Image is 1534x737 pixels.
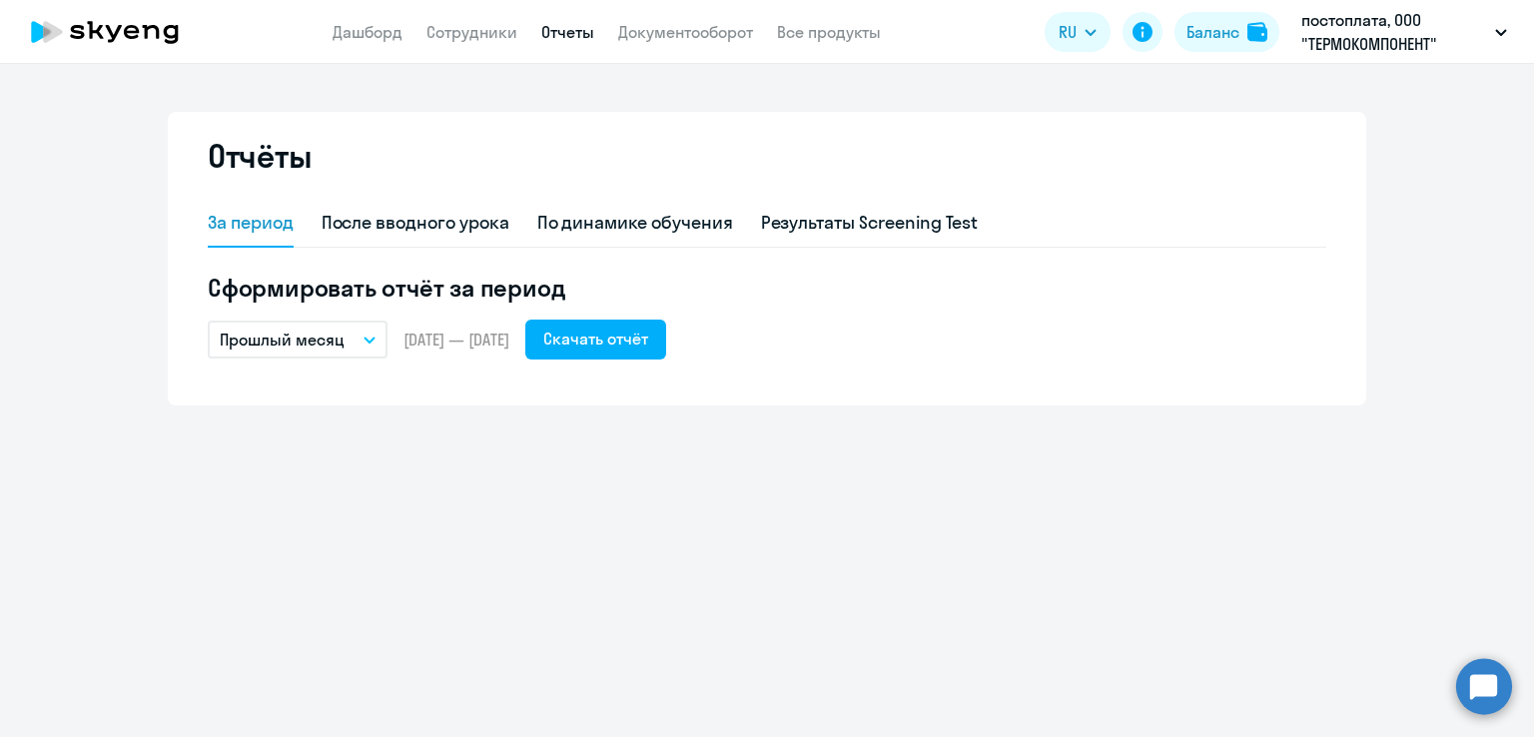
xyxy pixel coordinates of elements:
div: Скачать отчёт [543,327,648,351]
div: По динамике обучения [537,210,733,236]
a: Дашборд [333,22,402,42]
div: Результаты Screening Test [761,210,979,236]
div: За период [208,210,294,236]
p: постоплата, ООО "ТЕРМОКОМПОНЕНТ" [1301,8,1487,56]
img: balance [1247,22,1267,42]
div: Баланс [1186,20,1239,44]
button: Балансbalance [1174,12,1279,52]
button: Прошлый месяц [208,321,387,359]
button: RU [1045,12,1111,52]
a: Сотрудники [426,22,517,42]
button: Скачать отчёт [525,320,666,360]
a: Отчеты [541,22,594,42]
h2: Отчёты [208,136,312,176]
span: RU [1059,20,1077,44]
div: После вводного урока [322,210,509,236]
a: Все продукты [777,22,881,42]
button: постоплата, ООО "ТЕРМОКОМПОНЕНТ" [1291,8,1517,56]
a: Документооборот [618,22,753,42]
p: Прошлый месяц [220,328,345,352]
h5: Сформировать отчёт за период [208,272,1326,304]
span: [DATE] — [DATE] [403,329,509,351]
